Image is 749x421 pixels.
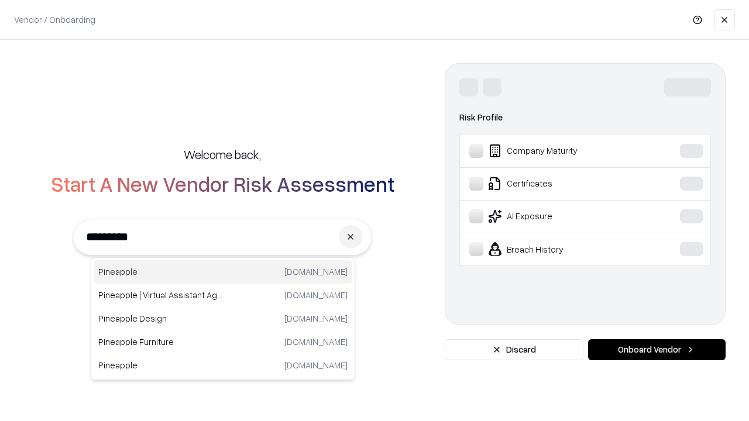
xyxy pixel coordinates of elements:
[284,265,348,278] p: [DOMAIN_NAME]
[51,172,394,195] h2: Start A New Vendor Risk Assessment
[98,336,223,348] p: Pineapple Furniture
[284,336,348,348] p: [DOMAIN_NAME]
[284,359,348,371] p: [DOMAIN_NAME]
[98,265,223,278] p: Pineapple
[91,257,355,380] div: Suggestions
[98,289,223,301] p: Pineapple | Virtual Assistant Agency
[469,144,644,158] div: Company Maturity
[98,312,223,325] p: Pineapple Design
[469,209,644,223] div: AI Exposure
[184,146,261,163] h5: Welcome back,
[445,339,583,360] button: Discard
[284,289,348,301] p: [DOMAIN_NAME]
[98,359,223,371] p: Pineapple
[469,242,644,256] div: Breach History
[469,177,644,191] div: Certificates
[284,312,348,325] p: [DOMAIN_NAME]
[14,13,95,26] p: Vendor / Onboarding
[459,111,711,125] div: Risk Profile
[588,339,726,360] button: Onboard Vendor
